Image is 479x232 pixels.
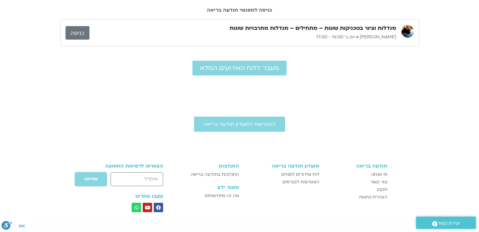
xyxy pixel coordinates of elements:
[326,163,387,169] h3: תודעה בריאה
[377,186,387,193] span: תקנון
[84,177,98,182] span: שליחה
[245,163,319,169] h3: מועדון תודעה בריאה
[74,172,107,187] button: שליחה
[401,25,414,38] img: איתן קדמי
[359,193,387,201] span: הצהרת נגישות
[92,163,163,169] h3: הצטרפו לרשימת התפוצה
[230,25,396,32] h3: מנדלות וציור בטכניקות שונות – מתחילים – מנדלות מתרבויות שונות
[326,193,387,201] a: הצהרת נגישות
[92,193,163,199] h3: עקבו אחרינו
[203,121,276,127] span: הצטרפות למועדון תודעה בריאה
[60,7,419,13] h2: כניסה למפגשי תודעה בריאה
[66,26,89,40] a: כניסה
[192,61,287,75] a: מעבר ללוח האירועים המלא
[92,172,163,190] form: טופס חדש
[326,178,387,186] a: צור קשר
[180,171,239,178] a: התנדבות בתודעה בריאה
[180,192,239,200] a: מה זה מיינדפולנס
[282,178,319,186] span: הצטרפות לקורסים
[437,219,460,228] span: יצירת קשר
[194,117,285,132] a: הצטרפות למועדון תודעה בריאה
[205,192,239,200] span: מה זה מיינדפולנס
[245,171,319,178] a: לוח שידורים למנויים
[111,172,163,186] input: אימייל
[416,217,476,229] a: יצירת קשר
[180,163,239,169] h3: התנדבות
[281,171,319,178] span: לוח שידורים למנויים
[191,171,239,178] span: התנדבות בתודעה בריאה
[245,178,319,186] a: הצטרפות לקורסים
[180,185,239,190] h3: מאגר ידע
[200,64,279,72] span: מעבר ללוח האירועים המלא
[371,171,387,178] span: מי אנחנו
[370,178,387,186] span: צור קשר
[326,186,387,193] a: תקנון
[326,171,387,178] a: מי אנחנו
[89,33,396,41] p: [PERSON_NAME] • יום ב׳ 16:00 - 17:00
